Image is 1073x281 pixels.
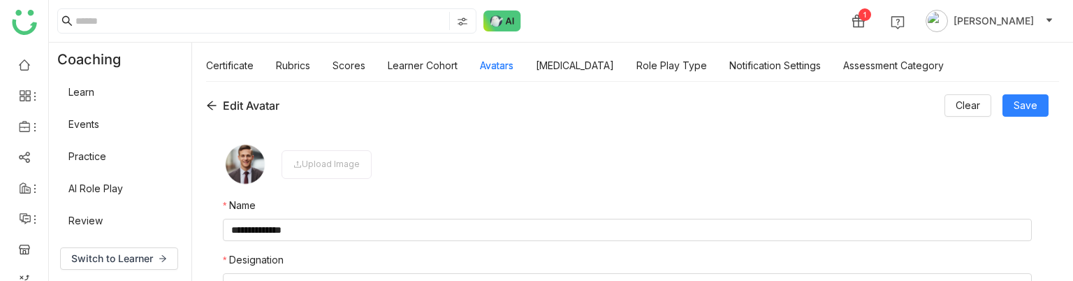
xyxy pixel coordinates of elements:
a: Notification Settings [729,59,821,71]
img: help.svg [891,15,905,29]
span: [PERSON_NAME] [954,13,1034,29]
a: Learn [68,86,94,98]
span: Switch to Learner [71,251,153,266]
div: 1 [859,8,871,21]
a: Library [68,247,100,259]
a: Role Play Type [636,59,707,71]
span: Clear [956,98,980,113]
div: Coaching [49,43,142,76]
a: Events [68,118,99,130]
img: ask-buddy-normal.svg [483,10,521,31]
label: Name [223,198,256,213]
button: Save [1002,94,1049,117]
img: search-type.svg [457,16,468,27]
a: Learner Cohort [388,59,458,71]
img: avatar [926,10,948,32]
a: Rubrics [276,59,310,71]
span: Save [1014,98,1037,113]
label: Designation [223,252,284,268]
button: [PERSON_NAME] [923,10,1056,32]
img: male-person.png [223,142,268,187]
a: Assessment Category [843,59,944,71]
a: [MEDICAL_DATA] [536,59,614,71]
a: Certificate [206,59,254,71]
a: AI Role Play [68,182,123,194]
a: Review [68,215,103,226]
div: Upload Image [282,150,372,179]
a: Practice [68,150,106,162]
img: logo [12,10,37,35]
button: Switch to Learner [60,247,178,270]
div: Edit Avatar [206,97,279,114]
button: Clear [944,94,991,117]
a: Avatars [480,59,513,71]
a: Scores [333,59,365,71]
